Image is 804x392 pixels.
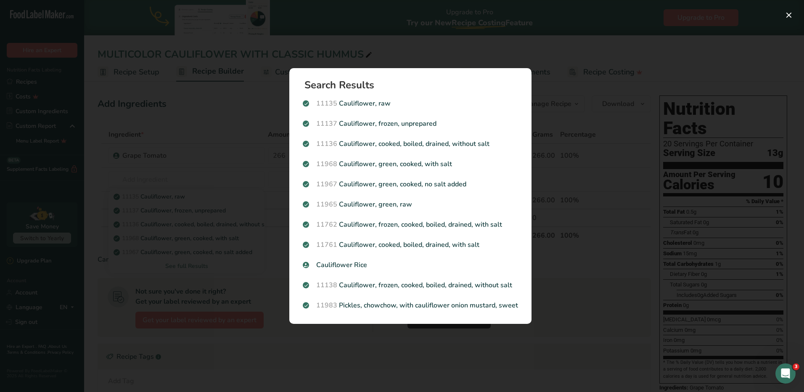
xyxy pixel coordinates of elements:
[775,363,796,384] iframe: Intercom live chat
[303,139,518,149] p: Cauliflower, cooked, boiled, drained, without salt
[316,281,337,290] span: 11138
[303,260,518,270] p: Cauliflower Rice
[316,180,337,189] span: 11967
[303,199,518,209] p: Cauliflower, green, raw
[303,220,518,230] p: Cauliflower, frozen, cooked, boiled, drained, with salt
[316,301,337,310] span: 11983
[303,280,518,290] p: Cauliflower, frozen, cooked, boiled, drained, without salt
[316,240,337,249] span: 11761
[303,159,518,169] p: Cauliflower, green, cooked, with salt
[793,363,799,370] span: 3
[303,98,518,109] p: Cauliflower, raw
[316,119,337,128] span: 11137
[316,200,337,209] span: 11965
[303,240,518,250] p: Cauliflower, cooked, boiled, drained, with salt
[303,179,518,189] p: Cauliflower, green, cooked, no salt added
[316,99,337,108] span: 11135
[303,300,518,310] p: Pickles, chowchow, with cauliflower onion mustard, sweet
[316,159,337,169] span: 11968
[303,119,518,129] p: Cauliflower, frozen, unprepared
[316,220,337,229] span: 11762
[304,80,523,90] h1: Search Results
[316,139,337,148] span: 11136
